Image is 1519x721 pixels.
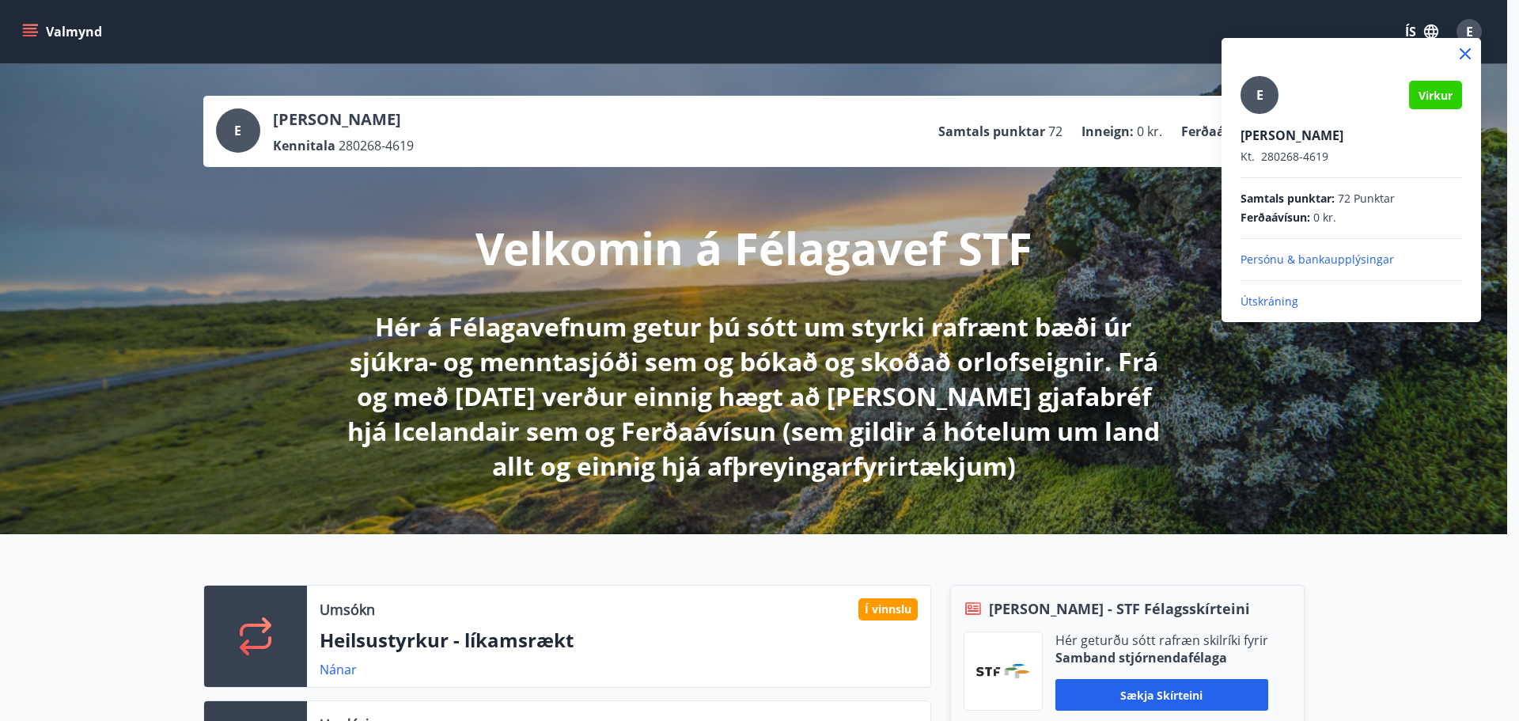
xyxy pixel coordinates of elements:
p: Persónu & bankaupplýsingar [1241,252,1462,268]
p: Útskráning [1241,294,1462,309]
span: Samtals punktar : [1241,191,1335,207]
span: 72 Punktar [1338,191,1395,207]
span: Kt. [1241,149,1255,164]
span: Virkur [1419,88,1453,103]
p: 280268-4619 [1241,149,1462,165]
span: 0 kr. [1313,210,1336,226]
span: E [1256,86,1263,104]
p: [PERSON_NAME] [1241,127,1462,144]
span: Ferðaávísun : [1241,210,1310,226]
